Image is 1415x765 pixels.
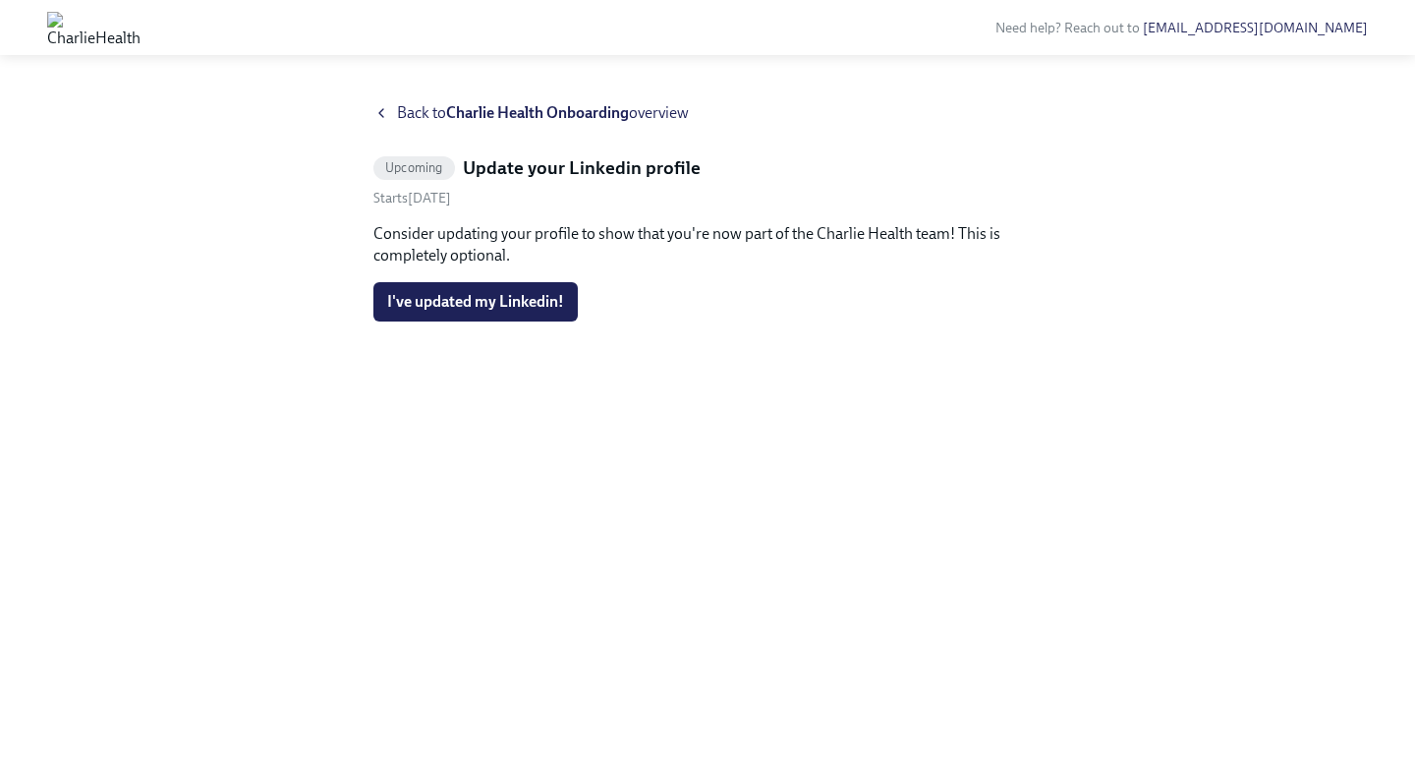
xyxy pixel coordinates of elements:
[387,292,564,312] span: I've updated my Linkedin!
[373,160,455,175] span: Upcoming
[463,155,701,181] h5: Update your Linkedin profile
[373,223,1042,266] p: Consider updating your profile to show that you're now part of the Charlie Health team! This is c...
[1143,20,1368,36] a: [EMAIL_ADDRESS][DOMAIN_NAME]
[397,102,689,124] span: Back to overview
[373,282,578,322] button: I've updated my Linkedin!
[373,190,451,206] span: Monday, September 15th 2025, 9:00 am
[47,12,141,43] img: CharlieHealth
[373,102,1042,124] a: Back toCharlie Health Onboardingoverview
[995,20,1368,36] span: Need help? Reach out to
[446,103,629,122] strong: Charlie Health Onboarding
